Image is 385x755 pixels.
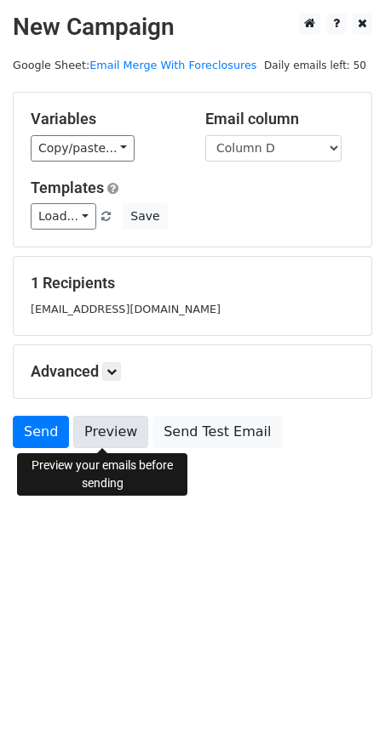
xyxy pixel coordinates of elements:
a: Email Merge With Foreclosures [89,59,256,71]
h2: New Campaign [13,13,372,42]
iframe: Chat Widget [300,673,385,755]
a: Send [13,416,69,448]
span: Daily emails left: 50 [258,56,372,75]
h5: 1 Recipients [31,274,354,292]
a: Send Test Email [152,416,282,448]
button: Save [123,203,167,230]
div: Preview your emails before sending [17,453,187,496]
small: [EMAIL_ADDRESS][DOMAIN_NAME] [31,303,221,315]
h5: Advanced [31,362,354,381]
a: Copy/paste... [31,135,135,162]
a: Daily emails left: 50 [258,59,372,71]
a: Load... [31,203,96,230]
a: Templates [31,179,104,196]
h5: Email column [205,110,354,128]
h5: Variables [31,110,180,128]
a: Preview [73,416,148,448]
small: Google Sheet: [13,59,256,71]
